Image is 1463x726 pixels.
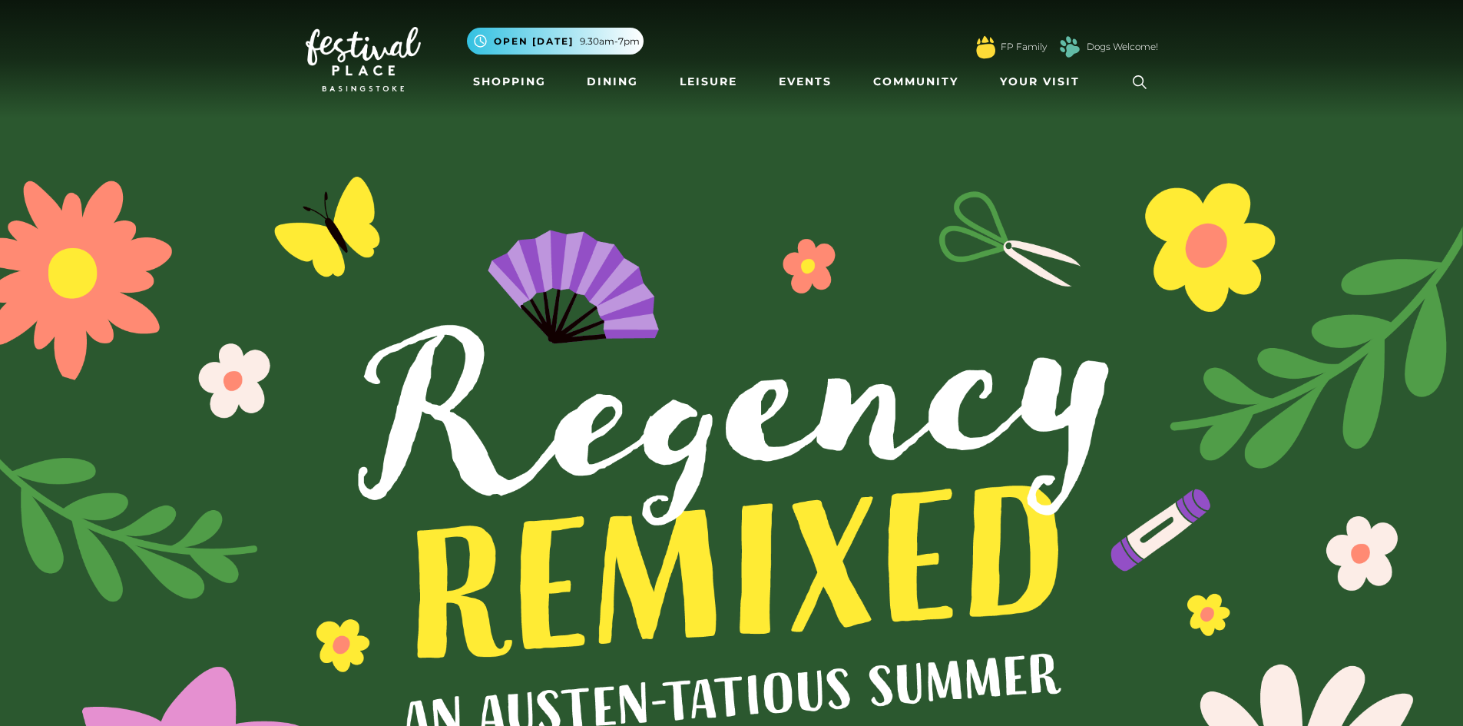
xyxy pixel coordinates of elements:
[494,35,574,48] span: Open [DATE]
[1087,40,1158,54] a: Dogs Welcome!
[581,68,644,96] a: Dining
[674,68,743,96] a: Leisure
[994,68,1094,96] a: Your Visit
[773,68,838,96] a: Events
[306,27,421,91] img: Festival Place Logo
[867,68,965,96] a: Community
[580,35,640,48] span: 9.30am-7pm
[467,28,644,55] button: Open [DATE] 9.30am-7pm
[1000,74,1080,90] span: Your Visit
[467,68,552,96] a: Shopping
[1001,40,1047,54] a: FP Family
